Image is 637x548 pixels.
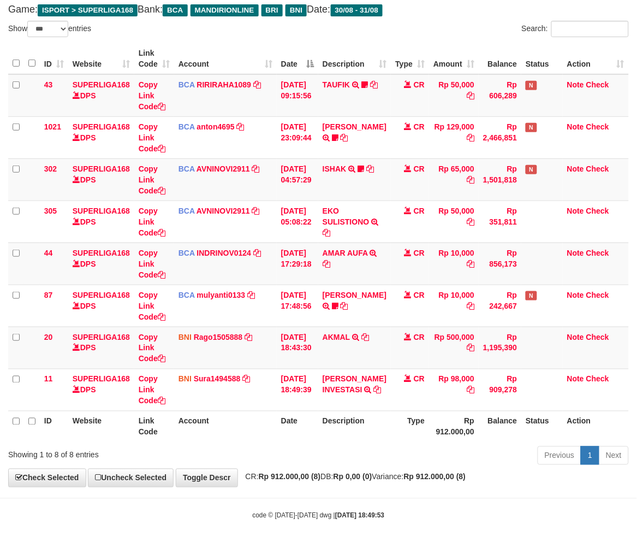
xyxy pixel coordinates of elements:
a: Copy mulyanti0133 to clipboard [247,291,255,299]
a: Copy Rp 50,000 to clipboard [467,217,474,226]
a: Copy AKMAL to clipboard [361,333,369,341]
a: Check [586,375,609,384]
td: Rp 65,000 [429,158,479,201]
a: Check [586,122,609,131]
th: Balance [479,43,521,74]
a: Copy Rp 500,000 to clipboard [467,344,474,352]
a: Copy Link Code [139,333,165,363]
a: Uncheck Selected [88,469,174,487]
a: Check [586,80,609,89]
td: Rp 129,000 [429,116,479,158]
td: [DATE] 04:57:29 [277,158,318,201]
a: SUPERLIGA168 [73,164,130,173]
span: CR [414,164,425,173]
a: Copy SRI BASUKI to clipboard [341,133,348,142]
span: 30/08 - 31/08 [331,4,383,16]
span: Has Note [526,123,537,132]
td: [DATE] 05:08:22 [277,201,318,243]
td: Rp 1,501,818 [479,158,521,201]
a: Copy Rp 10,000 to clipboard [467,260,474,268]
select: Showentries [27,21,68,37]
td: Rp 500,000 [429,327,479,369]
a: Check [586,291,609,299]
label: Show entries [8,21,91,37]
td: Rp 2,466,851 [479,116,521,158]
span: ISPORT > SUPERLIGA168 [38,4,138,16]
a: [PERSON_NAME] [323,291,386,299]
span: BCA [178,291,195,299]
a: Previous [538,446,581,465]
a: Sura1494588 [194,375,241,384]
a: Copy Rp 10,000 to clipboard [467,302,474,310]
span: 20 [44,333,53,341]
th: Date [277,411,318,442]
label: Search: [522,21,629,37]
span: BCA [178,249,195,257]
a: Copy ISHAK to clipboard [366,164,374,173]
a: Copy TAUFIK to clipboard [370,80,378,89]
a: AKMAL [323,333,350,341]
a: Copy Link Code [139,80,165,111]
td: Rp 98,000 [429,369,479,411]
strong: Rp 912.000,00 (8) [404,473,466,481]
td: DPS [68,327,134,369]
a: SUPERLIGA168 [73,249,130,257]
a: Check [586,164,609,173]
a: Note [567,291,584,299]
td: Rp 242,667 [479,285,521,327]
a: Copy Rp 98,000 to clipboard [467,386,474,394]
th: Description [318,411,391,442]
span: BCA [178,164,195,173]
th: Account [174,411,277,442]
td: DPS [68,285,134,327]
span: BNI [178,375,192,384]
th: Rp 912.000,00 [429,411,479,442]
a: Check Selected [8,469,86,487]
a: Copy Rp 50,000 to clipboard [467,91,474,100]
a: Copy Rp 129,000 to clipboard [467,133,474,142]
td: [DATE] 09:15:56 [277,74,318,117]
th: Date: activate to sort column descending [277,43,318,74]
a: SUPERLIGA168 [73,207,130,215]
a: mulyanti0133 [197,291,246,299]
span: 87 [44,291,53,299]
span: CR [414,122,425,131]
a: Rago1505888 [194,333,243,341]
a: Copy Link Code [139,375,165,405]
a: Note [567,249,584,257]
td: Rp 50,000 [429,201,479,243]
span: 11 [44,375,53,384]
a: Copy SILVA SARI S to clipboard [341,302,348,310]
th: Type [391,411,429,442]
a: SUPERLIGA168 [73,291,130,299]
span: 44 [44,249,53,257]
span: Has Note [526,291,537,300]
span: CR [414,291,425,299]
span: Has Note [526,165,537,174]
td: Rp 606,289 [479,74,521,117]
span: Has Note [526,81,537,90]
a: Toggle Descr [176,469,238,487]
a: Copy MUHAMMAD ADE ALAMSYA INVESTASI to clipboard [374,386,382,394]
a: Note [567,164,584,173]
a: Check [586,249,609,257]
a: Copy INDRINOV0124 to clipboard [253,249,261,257]
td: Rp 10,000 [429,285,479,327]
span: 43 [44,80,53,89]
span: BCA [178,80,195,89]
small: code © [DATE]-[DATE] dwg | [253,512,385,520]
th: Status [521,43,563,74]
a: Copy Rago1505888 to clipboard [245,333,252,341]
a: Copy Link Code [139,249,165,279]
a: Note [567,375,584,384]
td: [DATE] 17:29:18 [277,243,318,285]
a: Copy Link Code [139,164,165,195]
a: TAUFIK [323,80,350,89]
a: Check [586,333,609,341]
a: Note [567,333,584,341]
span: 1021 [44,122,61,131]
a: Note [567,207,584,215]
span: CR [414,333,425,341]
a: AVNINOVI2911 [197,164,250,173]
td: Rp 351,811 [479,201,521,243]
